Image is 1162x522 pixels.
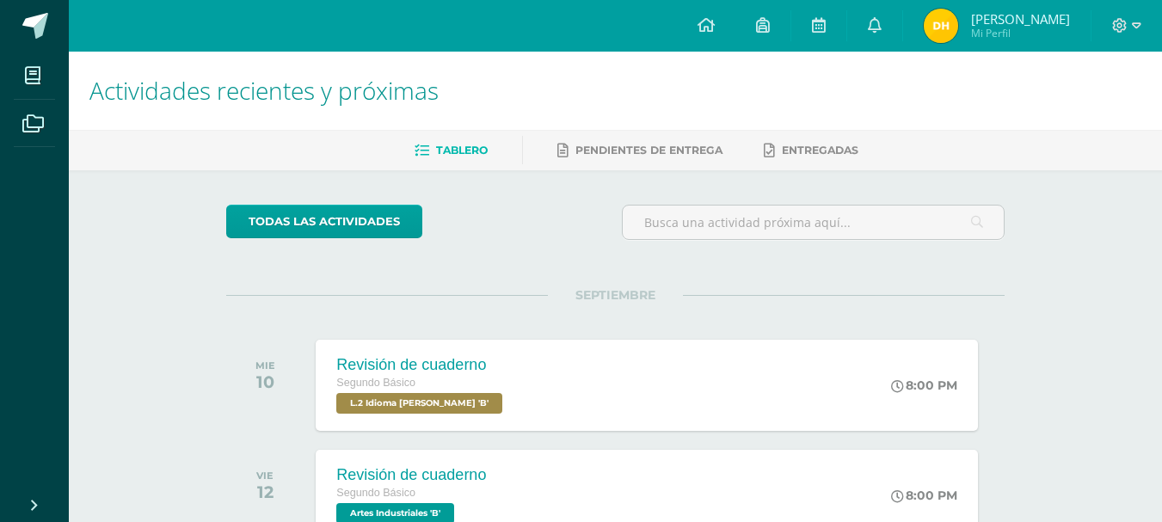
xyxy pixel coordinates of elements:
[575,144,722,157] span: Pendientes de entrega
[336,377,415,389] span: Segundo Básico
[255,372,275,392] div: 10
[255,359,275,372] div: MIE
[336,487,415,499] span: Segundo Básico
[623,206,1004,239] input: Busca una actividad próxima aquí...
[971,10,1070,28] span: [PERSON_NAME]
[336,393,502,414] span: L.2 Idioma Maya Kaqchikel 'B'
[971,26,1070,40] span: Mi Perfil
[436,144,488,157] span: Tablero
[548,287,683,303] span: SEPTIEMBRE
[256,470,274,482] div: VIE
[89,74,439,107] span: Actividades recientes y próximas
[557,137,722,164] a: Pendientes de entrega
[336,466,486,484] div: Revisión de cuaderno
[782,144,858,157] span: Entregadas
[764,137,858,164] a: Entregadas
[415,137,488,164] a: Tablero
[891,378,957,393] div: 8:00 PM
[226,205,422,238] a: todas las Actividades
[924,9,958,43] img: d9ccee0ca2db0f1535b9b3a302565e18.png
[256,482,274,502] div: 12
[891,488,957,503] div: 8:00 PM
[336,356,507,374] div: Revisión de cuaderno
